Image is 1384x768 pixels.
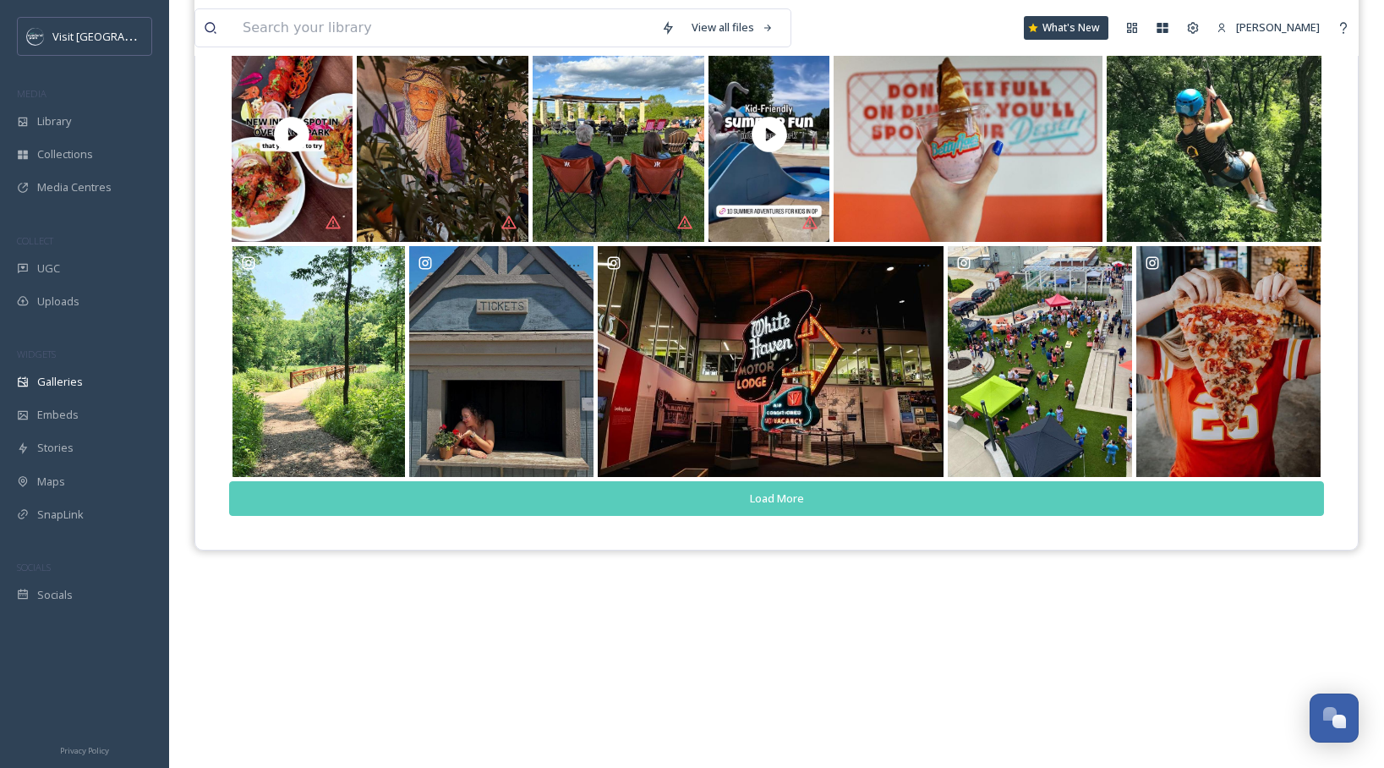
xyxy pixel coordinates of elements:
[37,293,79,310] span: Uploads
[52,28,183,44] span: Visit [GEOGRAPHIC_DATA]
[230,246,407,477] a: Recovery hike at the Overland Park Arboretum: Before, During, and After! #hiking #arboretum #over...
[60,745,109,756] span: Privacy Policy
[229,481,1324,516] button: Load More
[17,348,56,360] span: WIDGETS
[1208,11,1328,44] a: [PERSON_NAME]
[408,246,596,477] a: cmon, let me change your ticket home
[17,561,51,573] span: SOCIALS
[37,261,60,277] span: UGC
[37,407,79,423] span: Embeds
[946,246,1135,477] a: 🍺✨ BEER FEST TICKET GIVEAWAY! ✨🍺 We’ve teamed up with @stranghall to give away 2 FREE TICKETS to ...
[37,179,112,195] span: Media Centres
[17,234,53,247] span: COLLECT
[37,113,71,129] span: Library
[531,27,707,242] a: Summer nights are feeling just right at the Arboretum! 🌿🎶 Join us Thursday, June 26, from 5-7 p.m...
[1236,19,1320,35] span: [PERSON_NAME]
[37,507,84,523] span: SnapLink
[37,146,93,162] span: Collections
[37,374,83,390] span: Galleries
[229,27,354,242] a: New restaurant alert! 🚨 @rajmahalkc is officially opening its doors in @prairiefireop this Saturd...
[17,87,46,100] span: MEDIA
[60,739,109,760] a: Privacy Policy
[1024,16,1108,40] a: What's New
[1310,694,1359,743] button: Open Chat
[37,587,73,603] span: Socials
[683,11,782,44] a: View all files
[27,28,44,45] img: c3es6xdrejuflcaqpovn.png
[234,9,653,47] input: Search your library
[37,474,65,490] span: Maps
[596,246,946,477] a: Rainy days calls for a museum visit. #visitkansas #visitop #overlandparkkansas #naturephotography...
[37,440,74,456] span: Stories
